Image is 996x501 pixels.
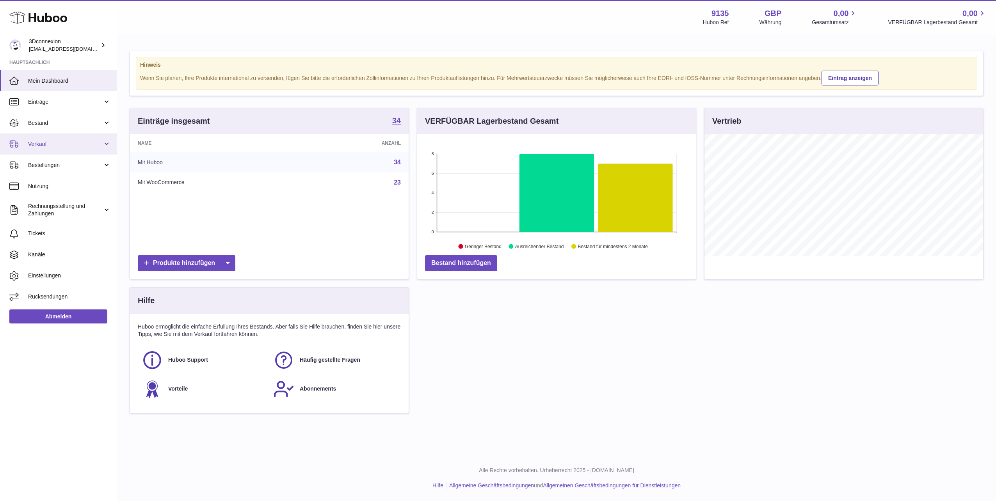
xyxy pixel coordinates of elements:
[130,134,309,152] th: Name
[138,116,210,126] h3: Einträge insgesamt
[431,229,434,234] text: 0
[431,190,434,195] text: 4
[28,77,111,85] span: Mein Dashboard
[28,162,103,169] span: Bestellungen
[130,172,309,193] td: Mit WooCommerce
[142,378,265,400] a: Vorteile
[431,171,434,176] text: 6
[273,378,397,400] a: Abonnements
[29,46,115,52] span: [EMAIL_ADDRESS][DOMAIN_NAME]
[9,309,107,323] a: Abmelden
[812,8,857,26] a: 0,00 Gesamtumsatz
[962,8,978,19] span: 0,00
[394,159,401,165] a: 34
[142,350,265,371] a: Huboo Support
[138,295,155,306] h3: Hilfe
[123,467,990,474] p: Alle Rechte vorbehalten. Urheberrecht 2025 - [DOMAIN_NAME]
[9,39,21,51] img: order_eu@3dconnexion.com
[28,183,111,190] span: Nutzung
[425,116,558,126] h3: VERFÜGBAR Lagerbestand Gesamt
[465,244,502,249] text: Geringer Bestand
[28,98,103,106] span: Einträge
[138,255,235,271] a: Produkte hinzufügen
[168,356,208,364] span: Huboo Support
[273,350,397,371] a: Häufig gestellte Fragen
[449,482,534,489] a: Allgemeine Geschäftsbedingungen
[712,116,741,126] h3: Vertrieb
[28,251,111,258] span: Kanäle
[392,117,401,124] strong: 34
[765,8,781,19] strong: GBP
[394,179,401,186] a: 23
[812,19,857,26] span: Gesamtumsatz
[28,203,103,217] span: Rechnungsstellung und Zahlungen
[28,140,103,148] span: Verkauf
[300,385,336,393] span: Abonnements
[834,8,849,19] span: 0,00
[822,71,879,85] a: Eintrag anzeigen
[425,255,497,271] a: Bestand hinzufügen
[703,19,729,26] div: Huboo Ref
[432,482,443,489] a: Hilfe
[138,323,401,338] p: Huboo ermöglicht die einfache Erfüllung Ihres Bestands. Aber falls Sie Hilfe brauchen, finden Sie...
[309,134,409,152] th: Anzahl
[392,117,401,126] a: 34
[300,356,360,364] span: Häufig gestellte Fragen
[28,230,111,237] span: Tickets
[140,69,973,85] div: Wenn Sie planen, Ihre Produkte international zu versenden, fügen Sie bitte die erforderlichen Zol...
[578,244,648,249] text: Bestand für mindestens 2 Monate
[711,8,729,19] strong: 9135
[446,482,681,489] li: und
[28,119,103,127] span: Bestand
[431,210,434,215] text: 2
[515,244,564,249] text: Ausreichender Bestand
[431,151,434,156] text: 8
[28,293,111,300] span: Rücksendungen
[888,19,987,26] span: VERFÜGBAR Lagerbestand Gesamt
[759,19,782,26] div: Währung
[543,482,681,489] a: Allgemeinen Geschäftsbedingungen für Dienstleistungen
[168,385,188,393] span: Vorteile
[29,38,99,53] div: 3Dconnexion
[888,8,987,26] a: 0,00 VERFÜGBAR Lagerbestand Gesamt
[140,61,973,69] strong: Hinweis
[28,272,111,279] span: Einstellungen
[130,152,309,172] td: Mit Huboo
